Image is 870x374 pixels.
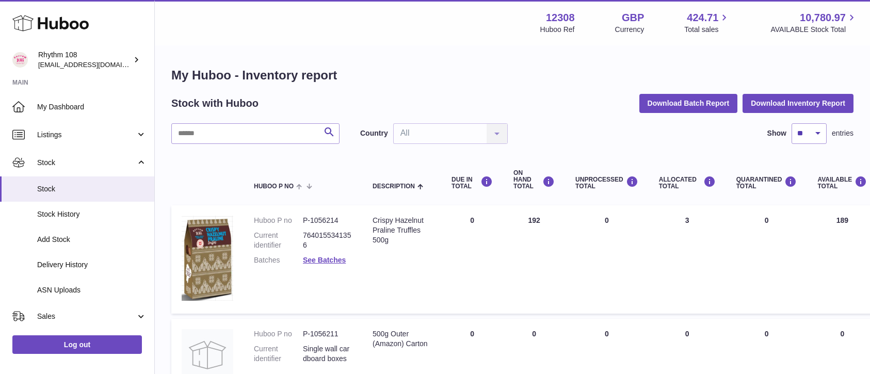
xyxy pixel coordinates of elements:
span: Listings [37,130,136,140]
dt: Batches [254,255,303,265]
dt: Current identifier [254,344,303,364]
td: 192 [503,205,565,314]
span: Stock [37,184,147,194]
strong: GBP [622,11,644,25]
td: 0 [441,205,503,314]
label: Country [360,128,388,138]
span: Add Stock [37,235,147,245]
dd: 7640155341356 [303,231,352,250]
span: 0 [765,330,769,338]
label: Show [767,128,786,138]
button: Download Inventory Report [743,94,853,112]
span: My Dashboard [37,102,147,112]
dt: Current identifier [254,231,303,250]
span: 10,780.97 [800,11,846,25]
button: Download Batch Report [639,94,738,112]
a: 10,780.97 AVAILABLE Stock Total [770,11,858,35]
a: 424.71 Total sales [684,11,730,35]
div: Rhythm 108 [38,50,131,70]
dt: Huboo P no [254,329,303,339]
span: Stock [37,158,136,168]
div: UNPROCESSED Total [575,176,638,190]
div: DUE IN TOTAL [452,176,493,190]
span: Description [373,183,415,190]
div: Huboo Ref [540,25,575,35]
div: AVAILABLE Total [817,176,867,190]
h1: My Huboo - Inventory report [171,67,853,84]
span: entries [832,128,853,138]
img: orders@rhythm108.com [12,52,28,68]
span: Sales [37,312,136,321]
dt: Huboo P no [254,216,303,225]
span: AVAILABLE Stock Total [770,25,858,35]
dd: P-1056214 [303,216,352,225]
span: [EMAIL_ADDRESS][DOMAIN_NAME] [38,60,152,69]
div: ON HAND Total [513,170,555,190]
td: 3 [649,205,726,314]
a: Log out [12,335,142,354]
span: 0 [765,216,769,224]
span: Total sales [684,25,730,35]
h2: Stock with Huboo [171,96,259,110]
div: ALLOCATED Total [659,176,716,190]
td: 0 [565,205,649,314]
div: Currency [615,25,645,35]
div: 500g Outer (Amazon) Carton [373,329,431,349]
a: See Batches [303,256,346,264]
span: Huboo P no [254,183,294,190]
dd: Single wall cardboard boxes [303,344,352,364]
span: 424.71 [687,11,718,25]
img: product image [182,216,233,301]
div: Crispy Hazelnut Praline Truffles 500g [373,216,431,245]
dd: P-1056211 [303,329,352,339]
span: ASN Uploads [37,285,147,295]
div: QUARANTINED Total [736,176,797,190]
span: Delivery History [37,260,147,270]
strong: 12308 [546,11,575,25]
span: Stock History [37,209,147,219]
